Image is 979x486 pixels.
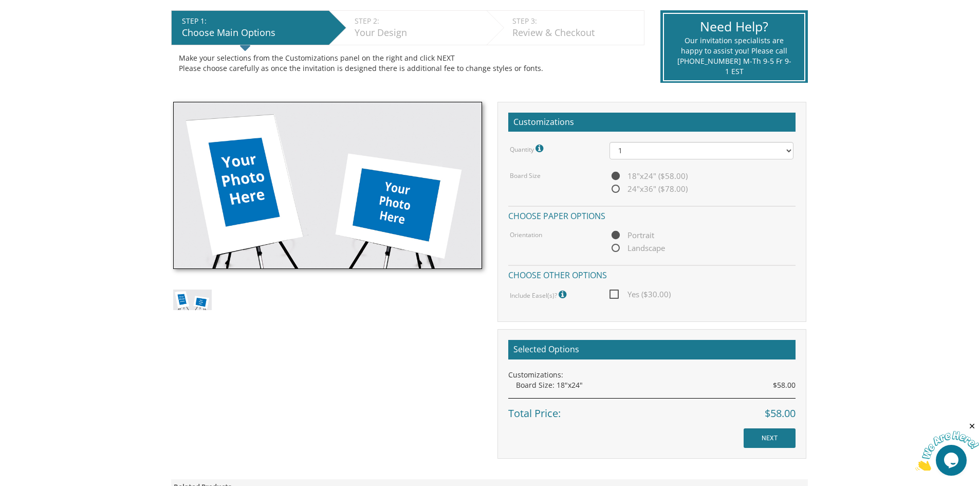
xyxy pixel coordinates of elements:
h4: Choose paper options [508,206,796,224]
div: Customizations: [508,370,796,380]
div: Choose Main Options [182,26,324,40]
div: Need Help? [677,17,791,36]
h4: Choose other options [508,265,796,283]
div: Review & Checkout [512,26,639,40]
span: Landscape [609,242,665,255]
iframe: chat widget [915,422,979,471]
label: Board Size [510,171,541,180]
input: NEXT [744,428,796,448]
span: 18"x24" ($58.00) [609,170,688,183]
span: $58.00 [773,380,796,390]
h2: Selected Options [508,340,796,359]
div: STEP 1: [182,16,324,26]
img: sign-in-board.jpg [173,290,212,310]
span: Yes ($30.00) [609,288,671,301]
div: Make your selections from the Customizations panel on the right and click NEXT Please choose care... [179,53,637,74]
label: Orientation [510,230,542,239]
label: Include Easel(s)? [510,288,569,301]
div: Our invitation specialists are happy to assist you! Please call [PHONE_NUMBER] M-Th 9-5 Fr 9-1 EST [677,35,791,77]
span: Portrait [609,229,654,242]
img: sign-in-board.jpg [173,102,482,269]
span: 24"x36" ($78.00) [609,183,688,195]
div: Board Size: 18"x24" [516,380,796,390]
div: STEP 3: [512,16,639,26]
h2: Customizations [508,113,796,132]
div: Your Design [355,26,482,40]
span: $58.00 [765,406,796,421]
div: Total Price: [508,398,796,421]
div: STEP 2: [355,16,482,26]
label: Quantity [510,142,546,155]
